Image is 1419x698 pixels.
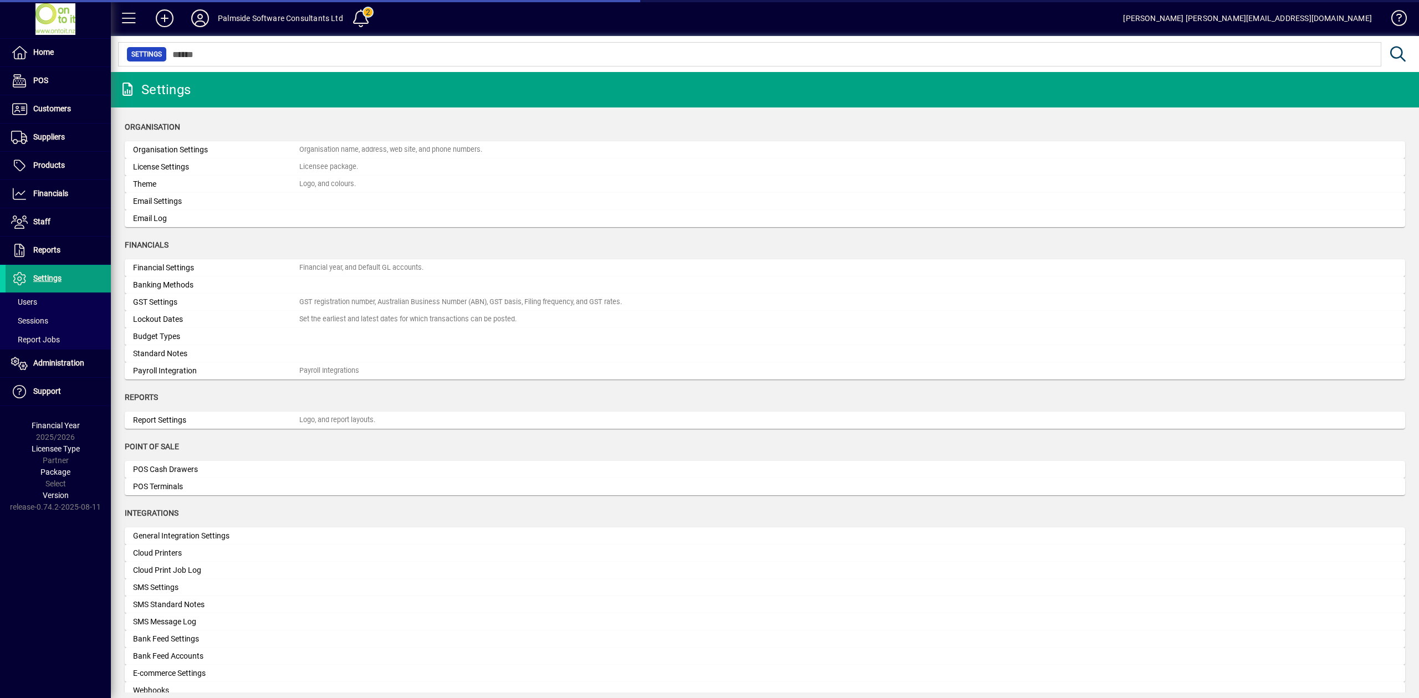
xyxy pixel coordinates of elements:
span: POS [33,76,48,85]
div: Banking Methods [133,279,299,291]
div: GST registration number, Australian Business Number (ABN), GST basis, Filing frequency, and GST r... [299,297,622,307]
a: POS Terminals [125,478,1405,495]
a: SMS Standard Notes [125,596,1405,613]
div: Bank Feed Settings [133,633,299,645]
div: Email Log [133,213,299,224]
div: Email Settings [133,196,299,207]
a: Financials [6,180,111,208]
div: Financial year, and Default GL accounts. [299,263,423,273]
div: Webhooks [133,685,299,696]
a: Email Log [125,210,1405,227]
a: Lockout DatesSet the earliest and latest dates for which transactions can be posted. [125,311,1405,328]
a: Standard Notes [125,345,1405,362]
span: Financials [33,189,68,198]
div: Cloud Printers [133,547,299,559]
a: License SettingsLicensee package. [125,158,1405,176]
a: Report SettingsLogo, and report layouts. [125,412,1405,429]
div: Set the earliest and latest dates for which transactions can be posted. [299,314,517,325]
span: Suppliers [33,132,65,141]
span: Financials [125,240,169,249]
span: Administration [33,358,84,367]
a: E-commerce Settings [125,665,1405,682]
a: ThemeLogo, and colours. [125,176,1405,193]
span: Licensee Type [32,444,80,453]
a: Staff [6,208,111,236]
span: Settings [131,49,162,60]
span: Integrations [125,509,178,517]
a: Report Jobs [6,330,111,349]
a: POS Cash Drawers [125,461,1405,478]
div: Payroll Integration [133,365,299,377]
span: Financial Year [32,421,80,430]
div: Palmside Software Consultants Ltd [218,9,343,27]
span: Home [33,48,54,57]
span: Support [33,387,61,396]
div: Budget Types [133,331,299,342]
a: Email Settings [125,193,1405,210]
button: Profile [182,8,218,28]
div: POS Terminals [133,481,299,492]
a: Bank Feed Settings [125,630,1405,648]
div: Theme [133,178,299,190]
div: SMS Standard Notes [133,599,299,610]
a: Reports [6,237,111,264]
div: Settings [119,81,191,99]
a: Users [6,292,111,311]
span: Staff [33,217,50,226]
div: E-commerce Settings [133,668,299,679]
span: Package [40,468,70,476]
span: Point of Sale [125,442,179,451]
a: Banking Methods [125,276,1405,294]
a: Payroll IntegrationPayroll Integrations [125,362,1405,379]
div: Organisation name, address, web site, and phone numbers. [299,145,482,155]
div: Bank Feed Accounts [133,650,299,662]
a: POS [6,67,111,95]
div: Payroll Integrations [299,366,359,376]
a: Organisation SettingsOrganisation name, address, web site, and phone numbers. [125,141,1405,158]
a: Customers [6,95,111,123]
a: Products [6,152,111,179]
span: Organisation [125,122,180,131]
div: SMS Settings [133,582,299,593]
a: Suppliers [6,124,111,151]
span: Reports [125,393,158,402]
button: Add [147,8,182,28]
span: Users [11,297,37,306]
a: Home [6,39,111,66]
div: GST Settings [133,296,299,308]
span: Report Jobs [11,335,60,344]
div: Report Settings [133,414,299,426]
div: Licensee package. [299,162,358,172]
span: Settings [33,274,62,283]
a: Budget Types [125,328,1405,345]
a: Knowledge Base [1383,2,1405,38]
div: Financial Settings [133,262,299,274]
div: Logo, and colours. [299,179,356,189]
div: Cloud Print Job Log [133,564,299,576]
a: SMS Settings [125,579,1405,596]
a: GST SettingsGST registration number, Australian Business Number (ABN), GST basis, Filing frequenc... [125,294,1405,311]
span: Products [33,161,65,170]
div: Logo, and report layouts. [299,415,375,425]
a: Support [6,378,111,406]
a: General Integration Settings [125,527,1405,545]
a: Administration [6,350,111,377]
div: SMS Message Log [133,616,299,628]
div: General Integration Settings [133,530,299,542]
div: [PERSON_NAME] [PERSON_NAME][EMAIL_ADDRESS][DOMAIN_NAME] [1123,9,1372,27]
div: Lockout Dates [133,314,299,325]
div: Standard Notes [133,348,299,360]
a: Bank Feed Accounts [125,648,1405,665]
span: Customers [33,104,71,113]
span: Reports [33,245,60,254]
div: License Settings [133,161,299,173]
a: Financial SettingsFinancial year, and Default GL accounts. [125,259,1405,276]
a: Cloud Printers [125,545,1405,562]
div: Organisation Settings [133,144,299,156]
a: Sessions [6,311,111,330]
a: Cloud Print Job Log [125,562,1405,579]
div: POS Cash Drawers [133,464,299,475]
span: Version [43,491,69,500]
span: Sessions [11,316,48,325]
a: SMS Message Log [125,613,1405,630]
